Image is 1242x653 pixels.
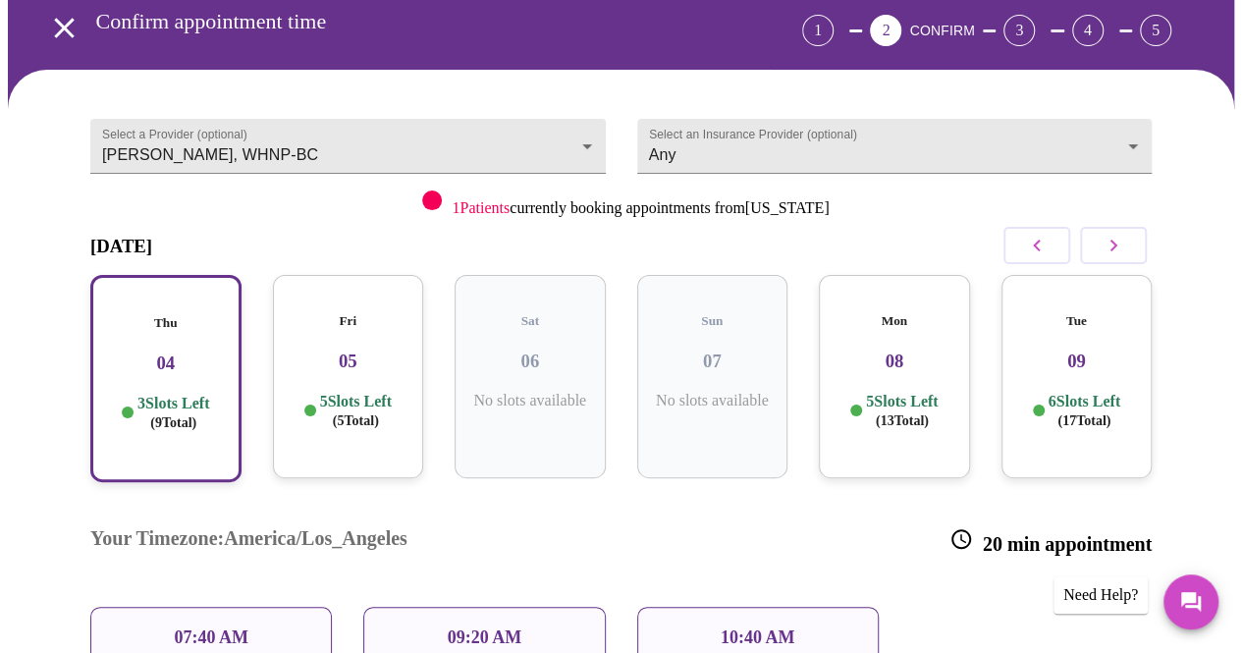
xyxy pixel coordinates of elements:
div: 5 [1140,15,1171,46]
h3: 07 [653,351,773,372]
h5: Sun [653,313,773,329]
p: currently booking appointments from [US_STATE] [452,199,829,217]
h3: 20 min appointment [949,527,1152,556]
span: ( 17 Total) [1057,413,1110,428]
h3: 08 [835,351,954,372]
p: 07:40 AM [174,627,248,648]
div: 2 [870,15,901,46]
p: 5 Slots Left [866,392,938,430]
p: 6 Slots Left [1049,392,1120,430]
div: Need Help? [1053,576,1148,614]
div: 4 [1072,15,1104,46]
button: Messages [1163,574,1218,629]
span: 1 Patients [452,199,510,216]
p: No slots available [653,392,773,409]
span: ( 9 Total) [150,415,196,430]
h5: Mon [835,313,954,329]
div: 3 [1003,15,1035,46]
h3: 09 [1017,351,1137,372]
p: 10:40 AM [721,627,795,648]
h5: Sat [470,313,590,329]
div: 1 [802,15,834,46]
span: ( 13 Total) [876,413,929,428]
p: 5 Slots Left [320,392,392,430]
h3: 05 [289,351,408,372]
h3: Your Timezone: America/Los_Angeles [90,527,407,556]
h5: Tue [1017,313,1137,329]
p: 09:20 AM [448,627,522,648]
div: [PERSON_NAME], WHNP-BC [90,119,606,174]
h3: Confirm appointment time [96,9,693,34]
span: CONFIRM [909,23,974,38]
span: ( 5 Total) [333,413,379,428]
h5: Thu [108,315,224,331]
p: 3 Slots Left [137,394,209,432]
h5: Fri [289,313,408,329]
h3: 06 [470,351,590,372]
p: No slots available [470,392,590,409]
h3: 04 [108,353,224,374]
div: Any [637,119,1153,174]
h3: [DATE] [90,236,152,257]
